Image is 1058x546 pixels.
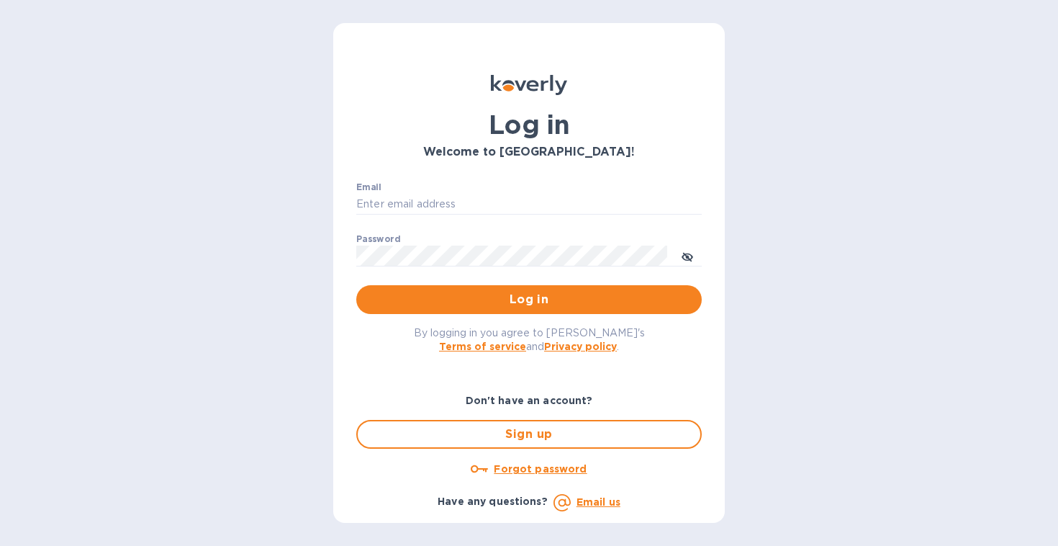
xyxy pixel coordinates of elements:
[356,194,702,215] input: Enter email address
[491,75,567,95] img: Koverly
[356,109,702,140] h1: Log in
[356,285,702,314] button: Log in
[356,235,400,243] label: Password
[356,420,702,449] button: Sign up
[544,341,617,352] a: Privacy policy
[414,327,645,352] span: By logging in you agree to [PERSON_NAME]'s and .
[438,496,548,507] b: Have any questions?
[673,241,702,270] button: toggle password visibility
[356,146,702,159] h3: Welcome to [GEOGRAPHIC_DATA]!
[466,395,593,406] b: Don't have an account?
[368,291,690,308] span: Log in
[439,341,526,352] a: Terms of service
[369,426,689,443] span: Sign up
[577,496,620,508] a: Email us
[356,183,381,192] label: Email
[494,463,587,475] u: Forgot password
